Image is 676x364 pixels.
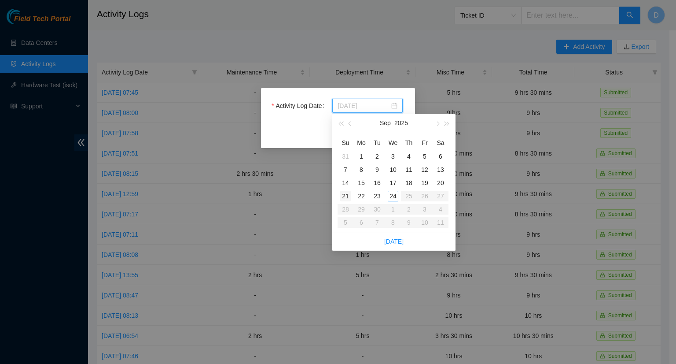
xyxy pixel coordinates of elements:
[372,191,382,201] div: 23
[404,164,414,175] div: 11
[353,150,369,163] td: 2025-09-01
[353,163,369,176] td: 2025-09-08
[353,176,369,189] td: 2025-09-15
[435,164,446,175] div: 13
[372,178,382,188] div: 16
[356,191,367,201] div: 22
[435,178,446,188] div: 20
[419,151,430,162] div: 5
[433,163,448,176] td: 2025-09-13
[388,191,398,201] div: 24
[340,151,351,162] div: 31
[385,163,401,176] td: 2025-09-10
[356,151,367,162] div: 1
[385,136,401,150] th: We
[394,114,408,132] button: 2025
[401,150,417,163] td: 2025-09-04
[338,163,353,176] td: 2025-09-07
[338,136,353,150] th: Su
[338,189,353,203] td: 2025-09-21
[356,178,367,188] div: 15
[384,238,404,245] a: [DATE]
[417,150,433,163] td: 2025-09-05
[388,178,398,188] div: 17
[404,151,414,162] div: 4
[369,163,385,176] td: 2025-09-09
[353,136,369,150] th: Mo
[419,164,430,175] div: 12
[385,176,401,189] td: 2025-09-17
[385,189,401,203] td: 2025-09-24
[433,176,448,189] td: 2025-09-20
[338,101,389,111] input: Activity Log Date
[369,189,385,203] td: 2025-09-23
[419,178,430,188] div: 19
[272,99,328,113] label: Activity Log Date
[372,164,382,175] div: 9
[338,176,353,189] td: 2025-09-14
[380,114,391,132] button: Sep
[433,136,448,150] th: Sa
[356,164,367,175] div: 8
[404,178,414,188] div: 18
[401,176,417,189] td: 2025-09-18
[372,151,382,162] div: 2
[417,136,433,150] th: Fr
[385,150,401,163] td: 2025-09-03
[338,150,353,163] td: 2025-08-31
[369,136,385,150] th: Tu
[388,151,398,162] div: 3
[340,164,351,175] div: 7
[369,150,385,163] td: 2025-09-02
[340,191,351,201] div: 21
[401,136,417,150] th: Th
[435,151,446,162] div: 6
[340,178,351,188] div: 14
[417,176,433,189] td: 2025-09-19
[433,150,448,163] td: 2025-09-06
[417,163,433,176] td: 2025-09-12
[369,176,385,189] td: 2025-09-16
[401,163,417,176] td: 2025-09-11
[353,189,369,203] td: 2025-09-22
[388,164,398,175] div: 10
